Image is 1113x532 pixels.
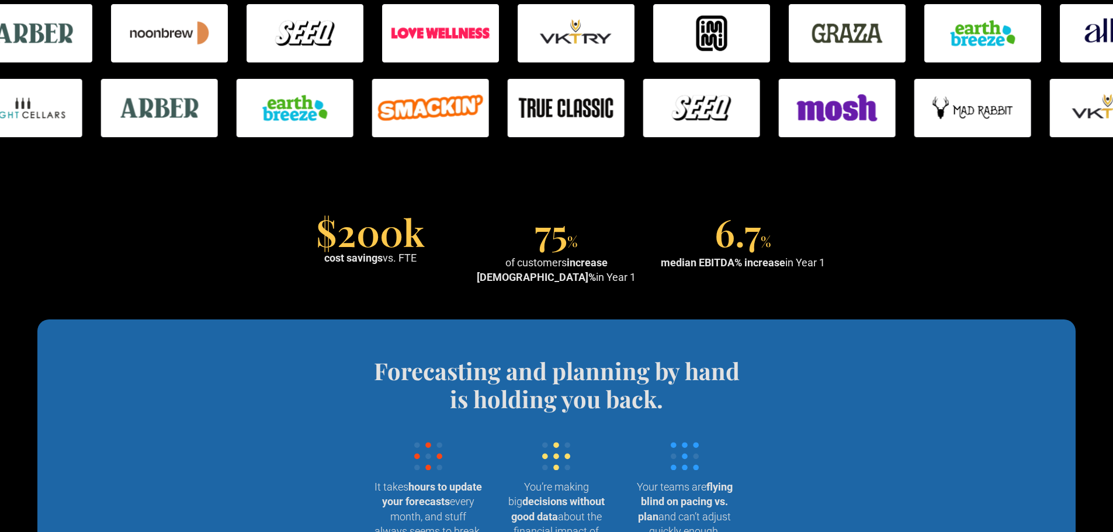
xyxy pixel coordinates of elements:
[324,252,383,264] strong: cost savings
[661,256,785,269] strong: median EBITDA% increase
[661,255,825,270] div: in Year 1
[382,481,482,507] strong: hours to update your forecasts
[365,357,749,413] h4: Forecasting and planning by hand is holding you back.
[567,232,578,251] span: %
[715,207,761,256] span: 6.7
[468,255,645,284] div: of customers in Year 1
[535,207,567,256] span: 75
[324,251,417,265] div: vs. FTE
[638,481,733,522] strong: flying blind on pacing vs. plan
[316,218,425,246] div: $200k
[511,495,605,522] strong: decisions without good data
[761,232,771,251] span: %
